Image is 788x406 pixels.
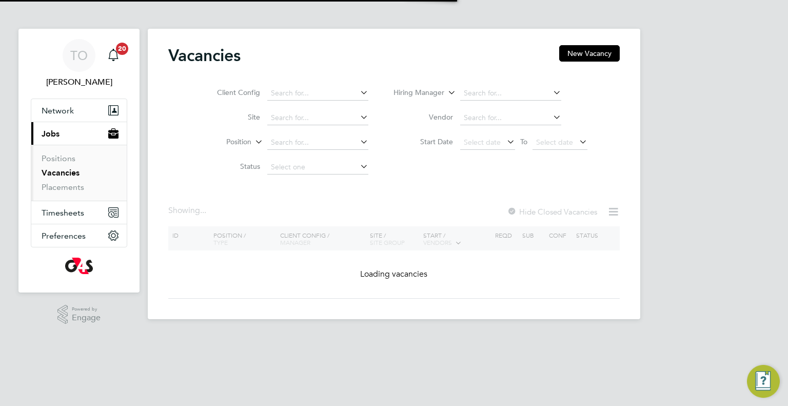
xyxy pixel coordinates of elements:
[18,29,140,293] nav: Main navigation
[536,138,573,147] span: Select date
[267,160,368,175] input: Select one
[65,258,93,274] img: g4s-logo-retina.png
[168,205,208,216] div: Showing
[460,111,561,125] input: Search for...
[460,86,561,101] input: Search for...
[394,112,453,122] label: Vendor
[31,145,127,201] div: Jobs
[192,137,251,147] label: Position
[57,305,101,324] a: Powered byEngage
[464,138,501,147] span: Select date
[31,258,127,274] a: Go to home page
[168,45,241,66] h2: Vacancies
[42,208,84,218] span: Timesheets
[267,86,368,101] input: Search for...
[517,135,530,148] span: To
[31,122,127,145] button: Jobs
[559,45,620,62] button: New Vacancy
[42,129,60,139] span: Jobs
[201,112,260,122] label: Site
[31,201,127,224] button: Timesheets
[200,205,206,216] span: ...
[31,99,127,122] button: Network
[507,207,597,217] label: Hide Closed Vacancies
[116,43,128,55] span: 20
[31,39,127,88] a: TO[PERSON_NAME]
[42,153,75,163] a: Positions
[747,365,780,398] button: Engage Resource Center
[70,49,88,62] span: TO
[72,305,101,314] span: Powered by
[31,224,127,247] button: Preferences
[267,111,368,125] input: Search for...
[201,88,260,97] label: Client Config
[201,162,260,171] label: Status
[267,136,368,150] input: Search for...
[42,168,80,178] a: Vacancies
[42,231,86,241] span: Preferences
[394,137,453,146] label: Start Date
[103,39,124,72] a: 20
[72,314,101,322] span: Engage
[31,76,127,88] span: Tracy Omalley
[42,106,74,115] span: Network
[42,182,84,192] a: Placements
[385,88,444,98] label: Hiring Manager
